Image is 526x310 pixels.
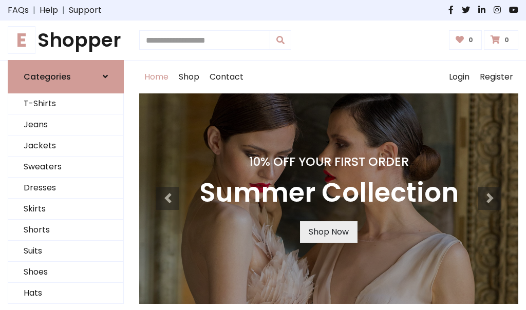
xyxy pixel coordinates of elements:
[444,61,475,93] a: Login
[58,4,69,16] span: |
[8,60,124,93] a: Categories
[8,135,123,157] a: Jackets
[8,26,35,54] span: E
[174,61,204,93] a: Shop
[8,283,123,304] a: Hats
[8,29,124,52] h1: Shopper
[8,114,123,135] a: Jeans
[8,199,123,220] a: Skirts
[8,29,124,52] a: EShopper
[204,61,249,93] a: Contact
[8,157,123,178] a: Sweaters
[300,221,358,243] a: Shop Now
[502,35,512,45] span: 0
[199,154,459,169] h4: 10% Off Your First Order
[449,30,482,50] a: 0
[8,262,123,283] a: Shoes
[199,177,459,209] h3: Summer Collection
[24,72,71,82] h6: Categories
[8,93,123,114] a: T-Shirts
[8,220,123,241] a: Shorts
[466,35,476,45] span: 0
[475,61,518,93] a: Register
[8,178,123,199] a: Dresses
[29,4,40,16] span: |
[8,4,29,16] a: FAQs
[8,241,123,262] a: Suits
[69,4,102,16] a: Support
[139,61,174,93] a: Home
[484,30,518,50] a: 0
[40,4,58,16] a: Help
